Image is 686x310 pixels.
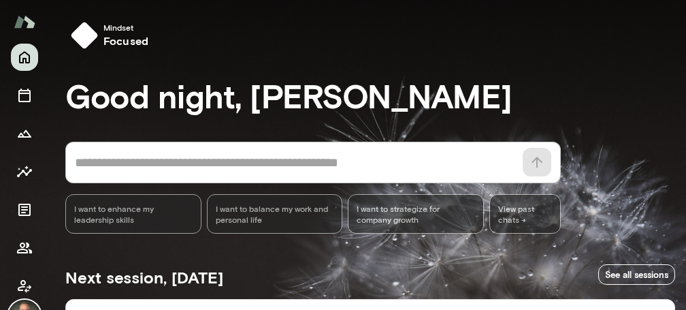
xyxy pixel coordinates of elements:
h5: Next session, [DATE] [65,266,223,288]
img: mindset [71,22,98,49]
button: Home [11,44,38,71]
span: I want to strategize for company growth [357,203,475,225]
button: Client app [11,273,38,300]
button: Members [11,234,38,262]
button: Sessions [11,82,38,109]
span: Mindset [103,22,148,33]
img: Mento [14,9,35,35]
h3: Good night, [PERSON_NAME] [65,76,675,114]
span: I want to balance my work and personal life [216,203,334,225]
button: Documents [11,196,38,223]
div: I want to balance my work and personal life [207,194,343,234]
h6: focused [103,33,148,49]
a: See all sessions [598,264,675,285]
button: Growth Plan [11,120,38,147]
span: View past chats -> [489,194,561,234]
button: Insights [11,158,38,185]
div: I want to strategize for company growth [348,194,484,234]
button: Mindsetfocused [65,16,159,55]
div: I want to enhance my leadership skills [65,194,201,234]
span: I want to enhance my leadership skills [74,203,193,225]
